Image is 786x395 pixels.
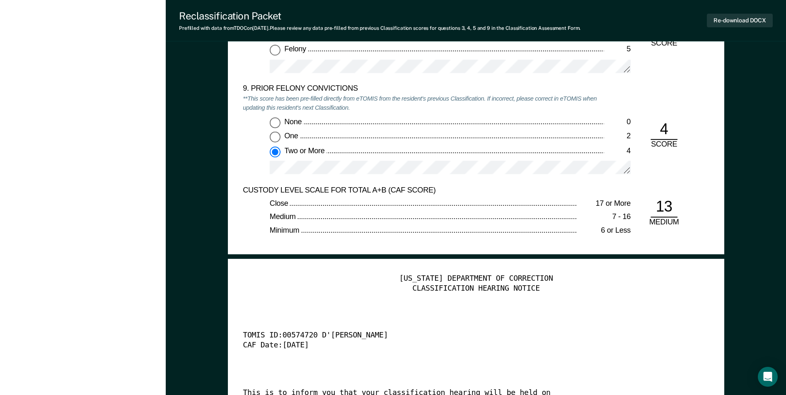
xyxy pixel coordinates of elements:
[243,284,709,294] div: CLASSIFICATION HEARING NOTICE
[651,120,677,140] div: 4
[577,213,631,223] div: 7 - 16
[179,25,580,31] div: Prefilled with data from TDOC on [DATE] . Please review any data pre-filled from previous Classif...
[644,218,684,228] div: MEDIUM
[644,39,684,48] div: SCORE
[270,213,297,221] span: Medium
[758,367,778,387] div: Open Intercom Messenger
[284,147,326,155] span: Two or More
[284,132,300,140] span: One
[270,226,301,234] span: Minimum
[270,132,281,142] input: One2
[651,197,677,218] div: 13
[284,117,303,125] span: None
[604,117,631,127] div: 0
[243,185,604,195] div: CUSTODY LEVEL SCALE FOR TOTAL A+B (CAF SCORE)
[644,140,684,150] div: SCORE
[243,274,709,284] div: [US_STATE] DEPARTMENT OF CORRECTION
[270,147,281,157] input: Two or More4
[270,199,290,207] span: Close
[243,331,686,341] div: TOMIS ID: 00574720 D'[PERSON_NAME]
[270,45,281,55] input: Felony5
[604,132,631,142] div: 2
[577,199,631,209] div: 17 or More
[243,341,686,351] div: CAF Date: [DATE]
[284,45,307,53] span: Felony
[243,95,597,112] em: **This score has been pre-filled directly from eTOMIS from the resident's previous Classification...
[270,117,281,128] input: None0
[243,84,604,94] div: 9. PRIOR FELONY CONVICTIONS
[707,14,773,27] button: Re-download DOCX
[604,45,631,55] div: 5
[604,147,631,157] div: 4
[179,10,580,22] div: Reclassification Packet
[577,226,631,236] div: 6 or Less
